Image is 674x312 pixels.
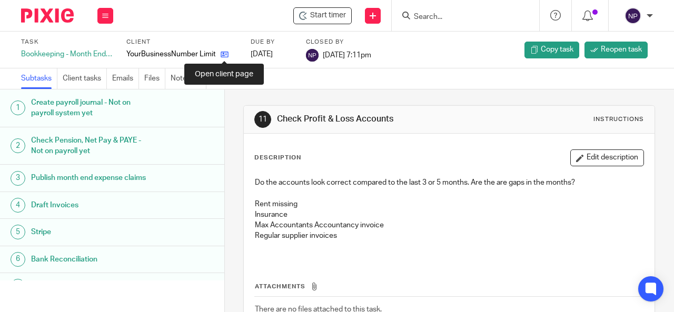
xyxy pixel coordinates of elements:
input: Search [413,13,508,22]
div: 6 [11,252,25,267]
label: Closed by [306,38,371,46]
span: Attachments [255,284,305,289]
p: Max Accountants Accountancy invoice [255,220,643,230]
div: 4 [11,198,25,213]
p: Description [254,154,301,162]
span: Reopen task [601,44,642,55]
img: svg%3E [306,49,319,62]
h1: Publish month end expense claims [31,170,153,186]
label: Due by [251,38,293,46]
h1: Create payroll journal - Not on payroll system yet [31,95,153,122]
div: Bookkeeping - Month End Checks - YourBusinessNumber [21,49,113,59]
a: Notes (0) [171,68,206,89]
div: 11 [254,111,271,128]
button: Edit description [570,149,644,166]
a: Copy task [524,42,579,58]
div: 1 [11,100,25,115]
div: [DATE] [251,49,293,59]
img: svg%3E [625,7,641,24]
h1: Draft Invoices [31,197,153,213]
span: Copy task [541,44,573,55]
h1: Stripe [31,224,153,240]
h1: Check Pension, Net Pay & PAYE - Not on payroll yet [31,133,153,159]
span: Start timer [310,10,346,21]
div: 2 [11,138,25,153]
p: YourBusinessNumber Limited [126,49,215,59]
div: 5 [11,225,25,239]
span: [DATE] 7:11pm [323,52,371,59]
a: Client tasks [63,68,107,89]
div: 3 [11,171,25,186]
h1: Telleroo vs Xero [31,278,153,294]
div: Instructions [593,115,644,124]
a: Files [144,68,165,89]
h1: Check Profit & Loss Accounts [277,114,472,125]
h1: Bank Reconciliation [31,251,153,267]
a: Audit logs [212,68,250,89]
img: Pixie [21,8,74,23]
p: Rent missing [255,199,643,209]
label: Task [21,38,113,46]
p: Regular supplier invoices [255,230,643,241]
a: Subtasks [21,68,57,89]
a: Reopen task [584,42,648,58]
div: 7 [11,279,25,294]
p: Do the accounts look correct compared to the last 3 or 5 months. Are the are gaps in the months? [255,177,643,188]
p: Insurance [255,209,643,220]
div: YourBusinessNumber Limited - Bookkeeping - Month End Checks - YourBusinessNumber [293,7,352,24]
a: Emails [112,68,139,89]
label: Client [126,38,237,46]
